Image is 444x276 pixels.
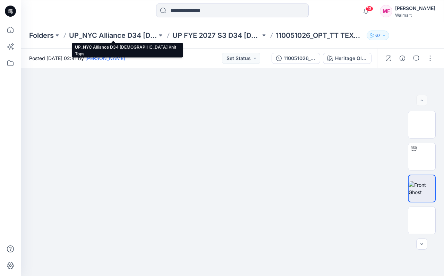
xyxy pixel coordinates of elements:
div: [PERSON_NAME] [395,4,435,12]
div: Heritage Olive [335,55,367,62]
div: Walmart [395,12,435,18]
a: Folders [29,31,54,40]
img: Front Ghost [409,181,435,196]
button: 67 [367,31,389,40]
span: Posted [DATE] 02:41 by [29,55,125,62]
a: [PERSON_NAME] [85,55,125,61]
p: 110051026_OPT_TT TEXTURED TIE FRONT TOP [276,31,364,40]
button: 110051026_ColorRun_TT TEXTURED TIE FRONT TOP [272,53,320,64]
div: 110051026_ColorRun_TT TEXTURED TIE FRONT TOP [284,55,316,62]
button: Heritage Olive [323,53,372,64]
button: Details [397,53,408,64]
div: MF [380,5,392,17]
span: 13 [366,6,373,11]
a: UP FYE 2027 S3 D34 [DEMOGRAPHIC_DATA] Knit Tops NYCA [172,31,261,40]
p: 67 [375,32,381,39]
a: UP_NYC Alliance D34 [DEMOGRAPHIC_DATA] Knit Tops [69,31,157,40]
